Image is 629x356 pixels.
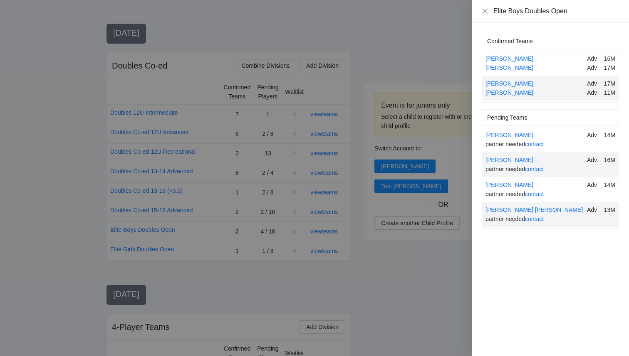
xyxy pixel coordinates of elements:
a: contact [525,191,544,197]
div: Adv [587,79,599,88]
a: contact [525,166,544,172]
div: 14M [603,180,615,189]
div: 14M [603,130,615,140]
a: [PERSON_NAME] [485,157,533,163]
div: Adv [587,88,599,97]
a: [PERSON_NAME] [PERSON_NAME] [485,206,583,213]
button: Close [482,8,488,15]
a: [PERSON_NAME] [485,89,533,96]
div: 13M [603,205,615,214]
span: partner needed [485,216,544,222]
a: contact [525,141,544,147]
div: Adv [587,155,599,164]
div: 11M [603,88,615,97]
div: 16M [603,155,615,164]
a: contact [525,216,544,222]
div: 17M [603,79,615,88]
div: Adv [587,130,599,140]
div: Pending Teams [487,110,614,125]
span: partner needed [485,141,544,147]
div: Adv [587,180,599,189]
div: Elite Boys Doubles Open [493,7,619,16]
span: partner needed [485,166,544,172]
a: [PERSON_NAME] [485,182,533,188]
a: [PERSON_NAME] [485,132,533,138]
a: [PERSON_NAME] [485,64,533,71]
span: partner needed [485,191,544,197]
div: Adv [587,54,599,63]
div: Adv [587,63,599,72]
div: Confirmed Teams [487,33,614,49]
a: [PERSON_NAME] [485,80,533,87]
a: [PERSON_NAME] [485,55,533,62]
span: close [482,8,488,15]
div: 16M [603,54,615,63]
div: 17M [603,63,615,72]
div: Adv [587,205,599,214]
